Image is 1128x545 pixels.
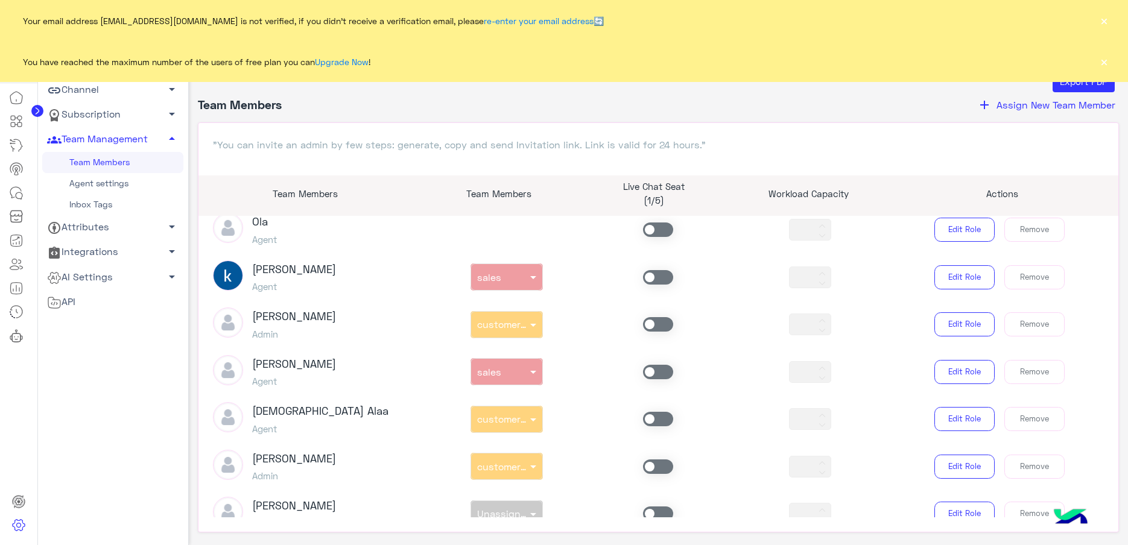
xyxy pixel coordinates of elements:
button: Remove [1004,407,1065,431]
h5: Agent [252,376,336,386]
img: defaultAdmin.png [213,497,243,527]
button: Edit Role [934,218,995,242]
img: defaultAdmin.png [213,355,243,385]
a: Team Management [42,127,183,152]
img: defaultAdmin.png [213,450,243,480]
h5: Admin [252,329,336,339]
a: Attributes [42,215,183,240]
p: (1/5) [585,194,722,207]
a: re-enter your email address [484,16,594,26]
h3: [PERSON_NAME] [252,499,336,512]
p: Team Members [431,187,568,201]
p: Workload Capacity [740,187,877,201]
img: ACg8ocJgZrH2hNVmQ3Xh4ROP4VqwmVODDK370JLJ8G7KijOnTKt7Mg=s96-c [213,260,243,291]
a: Upgrade Now [315,57,369,67]
p: Team Members [198,187,413,201]
img: hulul-logo.png [1050,497,1092,539]
span: arrow_drop_down [165,219,179,234]
button: Edit Role [934,455,995,479]
h3: ola [252,215,277,228]
span: You have reached the maximum number of the users of free plan you can ! [23,55,370,68]
img: defaultAdmin.png [213,307,243,338]
button: Remove [1004,312,1065,336]
span: arrow_drop_down [165,269,179,284]
h3: [DEMOGRAPHIC_DATA] alaa [252,405,388,418]
span: arrow_drop_down [165,107,179,121]
a: Inbox Tags [42,194,183,215]
a: API [42,289,183,314]
h5: Agent [252,281,336,292]
button: × [1098,14,1110,27]
a: AI Settings [42,265,183,289]
a: Channel [42,78,183,102]
h4: Team Members [198,97,282,113]
button: Edit Role [934,265,995,289]
p: Live Chat Seat [585,180,722,194]
h3: [PERSON_NAME] [252,358,336,371]
a: Subscription [42,102,183,127]
span: arrow_drop_down [165,82,179,96]
button: Remove [1004,360,1065,384]
h3: [PERSON_NAME] [252,310,336,323]
h3: [PERSON_NAME] [252,263,336,276]
p: "You can invite an admin by few steps: generate, copy and send Invitation link. Link is valid for... [213,137,1104,152]
span: arrow_drop_down [165,244,179,259]
span: arrow_drop_up [165,131,179,146]
span: Your email address [EMAIL_ADDRESS][DOMAIN_NAME] is not verified, if you didn't receive a verifica... [23,14,604,27]
button: Edit Role [934,360,995,384]
h5: Admin [252,470,336,481]
button: Remove [1004,502,1065,526]
i: add [977,98,992,112]
span: API [47,294,75,310]
button: × [1098,55,1110,68]
a: Integrations [42,240,183,265]
button: Remove [1004,218,1065,242]
h5: Agent [252,234,277,245]
button: Remove [1004,265,1065,289]
button: Edit Role [934,407,995,431]
button: Edit Role [934,502,995,526]
button: Edit Role [934,312,995,336]
p: Actions [895,187,1109,201]
h3: [PERSON_NAME] [252,452,336,465]
button: Remove [1004,455,1065,479]
img: defaultAdmin.png [213,213,243,243]
a: Team Members [42,152,183,173]
span: Assign New Team Member [997,99,1115,110]
button: addAssign New Team Member [974,97,1119,113]
a: Agent settings [42,173,183,194]
h5: Agent [252,423,388,434]
img: defaultAdmin.png [213,402,243,432]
